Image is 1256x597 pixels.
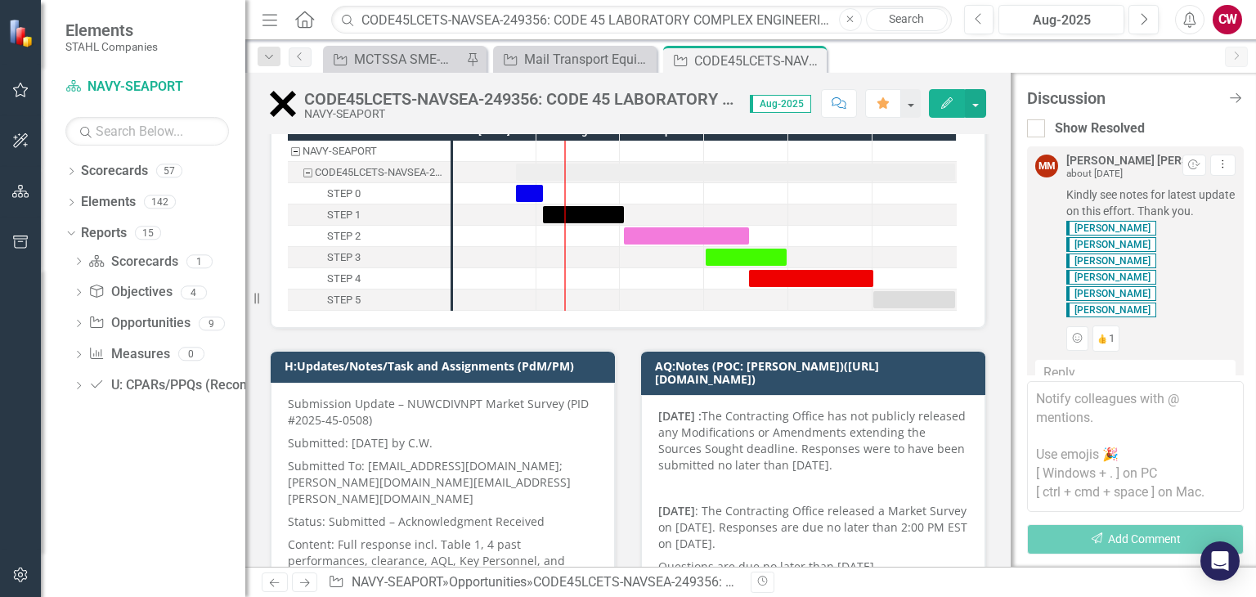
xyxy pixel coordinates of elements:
[524,49,653,70] div: Mail Transport Equipment Service Center (MTESC)- [GEOGRAPHIC_DATA]
[8,18,37,47] img: ClearPoint Strategy
[516,185,543,202] div: Task: Start date: 2025-07-24 End date: 2025-08-03
[288,226,451,247] div: STEP 2
[144,195,176,209] div: 142
[88,345,169,364] a: Measures
[327,183,361,204] div: STEP 0
[658,500,968,555] p: : The Contracting Office released a Market Survey on [DATE]. Responses are due no later than 2:00...
[1055,119,1145,138] div: Show Resolved
[327,204,361,226] div: STEP 1
[1097,334,1108,344] img: thumbs up
[1004,11,1119,30] div: Aug-2025
[655,360,977,385] h3: AQ:Notes (POC: [PERSON_NAME])([URL][DOMAIN_NAME])
[288,247,451,268] div: STEP 3
[288,162,451,183] div: CODE45LCETS-NAVSEA-249356: CODE 45 LABORATORY COMPLEX ENGINEERING AND TECHNICAL SERVICES (SEAPORT...
[304,108,733,120] div: NAVY-SEAPORT
[1066,254,1156,268] span: [PERSON_NAME]
[88,314,190,333] a: Opportunities
[328,573,738,592] div: » »
[1066,237,1156,252] span: [PERSON_NAME]
[288,204,451,226] div: Task: Start date: 2025-08-03 End date: 2025-09-02
[288,141,451,162] div: Task: NAVY-SEAPORT Start date: 2025-07-24 End date: 2025-07-25
[1027,89,1219,107] div: Discussion
[1066,303,1156,317] span: [PERSON_NAME]
[327,49,462,70] a: MCTSSA SME-MCSC-241078 (MARINE CORPS TACTICAL SYSTEMS SUPPORT ACTIVITY SUBJECT MATTER EXPERTS)
[1066,186,1236,317] span: Kindly see notes for latest update on this effort. Thank you.
[1066,286,1156,301] span: [PERSON_NAME]
[658,408,968,477] p: The Contracting Office has not publicly released any Modifications or Amendments extending the So...
[497,49,653,70] a: Mail Transport Equipment Service Center (MTESC)- [GEOGRAPHIC_DATA]
[178,348,204,361] div: 0
[88,283,172,302] a: Objectives
[81,193,136,212] a: Elements
[327,268,361,290] div: STEP 4
[288,204,451,226] div: STEP 1
[694,51,823,71] div: CODE45LCETS-NAVSEA-249356: CODE 45 LABORATORY COMPLEX ENGINEERING AND TECHNICAL SERVICES (SEAPORT...
[1066,168,1123,179] small: about [DATE]
[186,254,213,268] div: 1
[658,503,695,518] strong: [DATE]
[288,162,451,183] div: Task: Start date: 2025-07-24 End date: 2025-12-31
[88,253,177,272] a: Scorecards
[199,316,225,330] div: 9
[1035,155,1058,177] div: MM
[288,247,451,268] div: Task: Start date: 2025-10-01 End date: 2025-10-31
[658,408,702,424] strong: [DATE] :
[288,183,451,204] div: Task: Start date: 2025-07-24 End date: 2025-08-03
[543,206,624,223] div: Task: Start date: 2025-08-03 End date: 2025-09-02
[331,6,951,34] input: Search ClearPoint...
[1027,524,1244,554] button: Add Comment
[65,78,229,97] a: NAVY-SEAPORT
[288,510,598,533] p: Status: Submitted – Acknowledgment Received
[288,290,451,311] div: Task: Start date: 2025-12-01 End date: 2025-12-31
[873,291,955,308] div: Task: Start date: 2025-12-01 End date: 2025-12-31
[1066,270,1156,285] span: [PERSON_NAME]
[1092,325,1119,352] button: 1
[658,555,968,578] p: Questions are due no later than [DATE].
[1213,5,1242,34] button: CW
[303,141,377,162] div: NAVY-SEAPORT
[65,117,229,146] input: Search Below...
[156,164,182,178] div: 57
[750,95,811,113] span: Aug-2025
[354,49,462,70] div: MCTSSA SME-MCSC-241078 (MARINE CORPS TACTICAL SYSTEMS SUPPORT ACTIVITY SUBJECT MATTER EXPERTS)
[288,533,598,589] p: Content: Full response incl. Table 1, 4 past performances, clearance, AQL, Key Personnel, and tec...
[65,20,158,40] span: Elements
[706,249,787,266] div: Task: Start date: 2025-10-01 End date: 2025-10-31
[1035,360,1236,387] div: Reply...
[288,432,598,455] p: Submitted: [DATE] by C.W.
[1109,330,1115,347] span: 1
[288,268,451,290] div: STEP 4
[516,164,955,181] div: Task: Start date: 2025-07-24 End date: 2025-12-31
[327,290,361,311] div: STEP 5
[135,226,161,240] div: 15
[88,376,384,395] a: U: CPARs/PPQs (Recommended T0/T1/T2/T3)
[1066,221,1156,236] span: [PERSON_NAME]
[866,8,948,31] a: Search
[288,268,451,290] div: Task: Start date: 2025-10-17 End date: 2025-12-01
[327,247,361,268] div: STEP 3
[304,90,733,108] div: CODE45LCETS-NAVSEA-249356: CODE 45 LABORATORY COMPLEX ENGINEERING AND TECHNICAL SERVICES (SEAPORT...
[352,574,442,590] a: NAVY-SEAPORT
[288,290,451,311] div: STEP 5
[288,141,451,162] div: NAVY-SEAPORT
[288,455,598,510] p: Submitted To: [EMAIL_ADDRESS][DOMAIN_NAME]; [PERSON_NAME][DOMAIN_NAME][EMAIL_ADDRESS][PERSON_NAME...
[624,227,749,245] div: Task: Start date: 2025-09-02 End date: 2025-10-17
[288,226,451,247] div: Task: Start date: 2025-09-02 End date: 2025-10-17
[998,5,1124,34] button: Aug-2025
[270,91,296,117] img: No Bid
[1066,155,1245,167] div: [PERSON_NAME] [PERSON_NAME]
[288,396,598,432] p: Submission Update – NUWCDIVNPT Market Survey (PID #2025-45-0508)
[749,270,873,287] div: Task: Start date: 2025-10-17 End date: 2025-12-01
[449,574,527,590] a: Opportunities
[315,162,446,183] div: CODE45LCETS-NAVSEA-249356: CODE 45 LABORATORY COMPLEX ENGINEERING AND TECHNICAL SERVICES (SEAPORT...
[181,285,207,299] div: 4
[327,226,361,247] div: STEP 2
[81,162,148,181] a: Scorecards
[65,40,158,53] small: STAHL Companies
[288,183,451,204] div: STEP 0
[1200,541,1240,581] div: Open Intercom Messenger
[285,360,607,372] h3: H:Updates/Notes/Task and Assignments (PdM/PM)
[81,224,127,243] a: Reports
